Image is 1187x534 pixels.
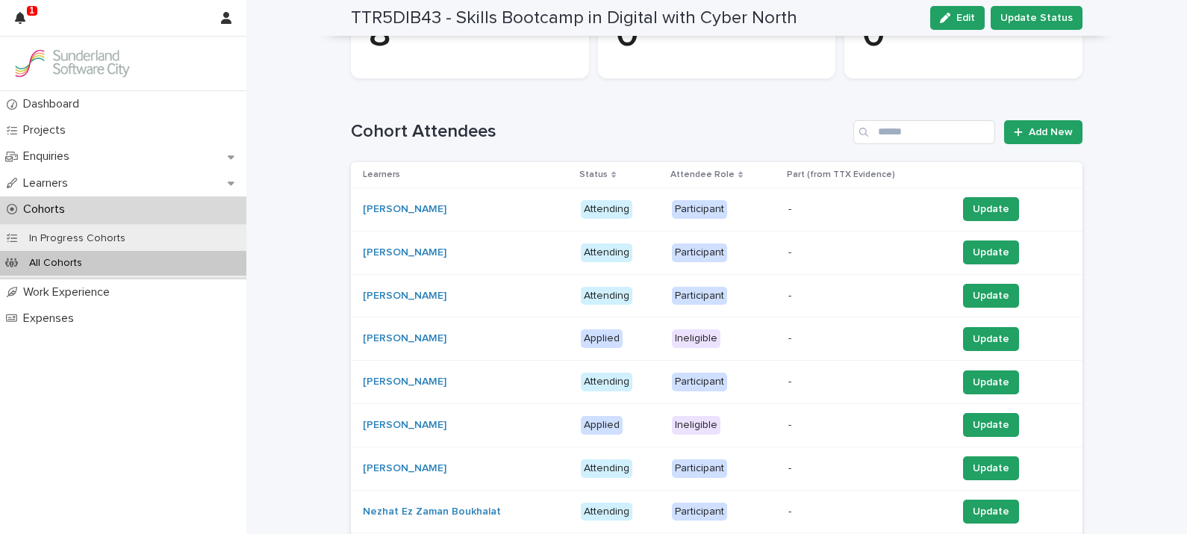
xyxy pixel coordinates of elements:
p: Cohorts [17,202,77,217]
p: Work Experience [17,285,122,299]
span: Update [973,461,1009,476]
tr: [PERSON_NAME] AppliedIneligible-Update [351,403,1082,447]
span: Update [973,202,1009,217]
a: [PERSON_NAME] [363,376,446,388]
a: Add New [1004,120,1082,144]
div: Attending [581,503,632,521]
p: Dashboard [17,97,91,111]
h1: Cohort Attendees [351,121,847,143]
button: Update [963,500,1019,524]
p: - [788,290,944,302]
p: - [788,203,944,216]
div: Participant [672,459,727,478]
input: Search [853,120,995,144]
button: Update [963,240,1019,264]
span: Edit [956,13,975,23]
p: Enquiries [17,149,81,164]
p: All Cohorts [17,257,94,270]
a: [PERSON_NAME] [363,419,446,432]
div: Attending [581,200,632,219]
div: 1 [15,9,34,36]
span: Update [973,332,1009,347]
p: - [788,419,944,432]
p: Learners [363,167,400,183]
a: [PERSON_NAME] [363,290,446,302]
div: Applied [581,416,623,435]
p: - [788,376,944,388]
div: Attending [581,287,632,305]
button: Update [963,370,1019,394]
button: Update [963,413,1019,437]
p: 1 [29,5,34,16]
tr: [PERSON_NAME] AttendingParticipant-Update [351,187,1082,231]
tr: [PERSON_NAME] AttendingParticipant-Update [351,361,1082,404]
tr: [PERSON_NAME] AttendingParticipant-Update [351,447,1082,490]
button: Update [963,456,1019,480]
p: - [788,506,944,518]
p: - [788,246,944,259]
a: Nezhat Ez Zaman Boukhalat [363,506,501,518]
div: Attending [581,243,632,262]
div: Ineligible [672,329,720,348]
div: Participant [672,287,727,305]
button: Edit [930,6,985,30]
div: Participant [672,503,727,521]
img: GVzBcg19RCOYju8xzymn [12,49,131,78]
span: Update [973,504,1009,519]
button: Update Status [991,6,1082,30]
div: Applied [581,329,623,348]
div: Attending [581,373,632,391]
tr: [PERSON_NAME] AttendingParticipant-Update [351,231,1082,274]
p: In Progress Cohorts [17,232,137,245]
a: [PERSON_NAME] [363,203,446,216]
a: [PERSON_NAME] [363,332,446,345]
a: [PERSON_NAME] [363,246,446,259]
span: Update [973,288,1009,303]
a: [PERSON_NAME] [363,462,446,475]
p: - [788,332,944,345]
span: Update [973,417,1009,432]
p: Expenses [17,311,86,326]
div: Participant [672,243,727,262]
span: Update [973,245,1009,260]
tr: [PERSON_NAME] AppliedIneligible-Update [351,317,1082,361]
div: Participant [672,373,727,391]
p: Attendee Role [670,167,735,183]
button: Update [963,197,1019,221]
div: Ineligible [672,416,720,435]
div: Participant [672,200,727,219]
tr: Nezhat Ez Zaman Boukhalat AttendingParticipant-Update [351,490,1082,533]
tr: [PERSON_NAME] AttendingParticipant-Update [351,274,1082,317]
p: Status [579,167,608,183]
div: Attending [581,459,632,478]
p: Learners [17,176,80,190]
span: Add New [1029,127,1073,137]
p: - [788,462,944,475]
span: Update Status [1000,10,1073,25]
p: Projects [17,123,78,137]
button: Update [963,284,1019,308]
h2: TTR5DIB43 - Skills Bootcamp in Digital with Cyber North [351,7,797,29]
span: Update [973,375,1009,390]
p: Part (from TTX Evidence) [787,167,895,183]
button: Update [963,327,1019,351]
